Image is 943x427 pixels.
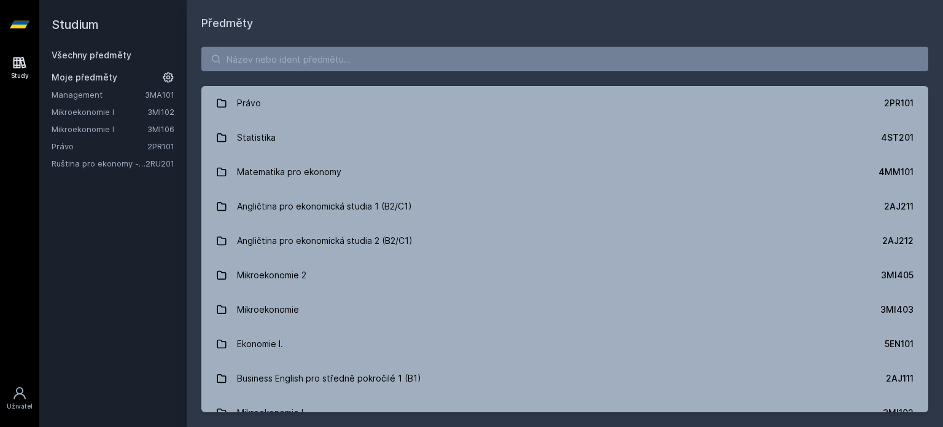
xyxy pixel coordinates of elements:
[237,263,306,288] div: Mikroekonomie 2
[201,327,928,361] a: Ekonomie I. 5EN101
[237,229,413,253] div: Angličtina pro ekonomická studia 2 (B2/C1)
[11,71,29,80] div: Study
[201,258,928,292] a: Mikroekonomie 2 3MI405
[201,189,928,224] a: Angličtina pro ekonomická studia 1 (B2/C1) 2AJ211
[237,194,412,219] div: Angličtina pro ekonomická studia 1 (B2/C1)
[237,332,283,356] div: Ekonomie I.
[7,402,33,411] div: Uživatel
[201,47,928,71] input: Název nebo ident předmětu…
[201,292,928,327] a: Mikroekonomie 3MI403
[52,157,146,170] a: Ruština pro ekonomy - pokročilá úroveň 1 (B2)
[147,141,174,151] a: 2PR101
[201,361,928,396] a: Business English pro středně pokročilé 1 (B1) 2AJ111
[52,71,117,84] span: Moje předměty
[52,50,131,60] a: Všechny předměty
[880,304,914,316] div: 3MI403
[237,401,303,425] div: Mikroekonomie I
[2,380,37,417] a: Uživatel
[237,125,276,150] div: Statistika
[145,90,174,100] a: 3MA101
[201,155,928,189] a: Matematika pro ekonomy 4MM101
[201,120,928,155] a: Statistika 4ST201
[884,97,914,109] div: 2PR101
[201,86,928,120] a: Právo 2PR101
[201,15,928,32] h1: Předměty
[52,88,145,101] a: Management
[237,366,421,391] div: Business English pro středně pokročilé 1 (B1)
[237,297,299,322] div: Mikroekonomie
[237,160,341,184] div: Matematika pro ekonomy
[885,338,914,350] div: 5EN101
[883,407,914,419] div: 3MI102
[201,224,928,258] a: Angličtina pro ekonomická studia 2 (B2/C1) 2AJ212
[879,166,914,178] div: 4MM101
[884,200,914,213] div: 2AJ211
[147,107,174,117] a: 3MI102
[886,372,914,385] div: 2AJ111
[147,124,174,134] a: 3MI106
[146,159,174,168] a: 2RU201
[52,123,147,135] a: Mikroekonomie I
[52,140,147,152] a: Právo
[881,131,914,144] div: 4ST201
[52,106,147,118] a: Mikroekonomie I
[882,235,914,247] div: 2AJ212
[881,269,914,281] div: 3MI405
[237,91,261,116] div: Právo
[2,49,37,87] a: Study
